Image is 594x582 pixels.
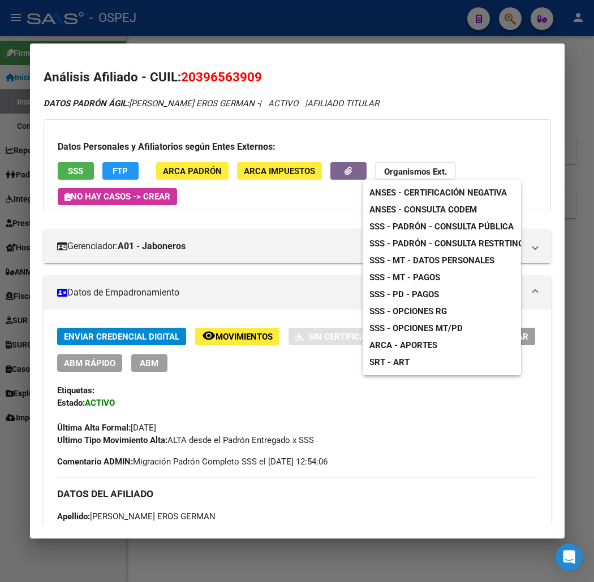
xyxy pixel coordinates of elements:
span: SRT - ART [369,357,410,367]
a: SSS - Padrón - Consulta Pública [363,218,520,235]
a: SSS - Padrón - Consulta Restrtingida [363,235,544,252]
span: ANSES - Certificación Negativa [369,188,507,198]
span: SSS - MT - Pagos [369,272,440,283]
a: ANSES - Consulta CODEM [363,201,484,218]
a: SSS - Opciones MT/PD [363,320,470,337]
span: SSS - Opciones RG [369,306,447,316]
span: SSS - Padrón - Consulta Pública [369,221,514,232]
div: Open Intercom Messenger [556,544,583,571]
a: SSS - MT - Datos Personales [363,252,501,269]
span: ANSES - Consulta CODEM [369,205,477,215]
a: SRT - ART [363,354,521,371]
span: SSS - MT - Datos Personales [369,255,494,266]
span: ARCA - Aportes [369,340,437,350]
a: SSS - MT - Pagos [363,269,447,286]
a: ARCA - Aportes [363,337,444,354]
span: SSS - Opciones MT/PD [369,323,463,333]
span: SSS - PD - Pagos [369,289,439,299]
a: SSS - PD - Pagos [363,286,446,303]
a: SSS - Opciones RG [363,303,454,320]
a: ANSES - Certificación Negativa [363,184,514,201]
span: SSS - Padrón - Consulta Restrtingida [369,238,537,249]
